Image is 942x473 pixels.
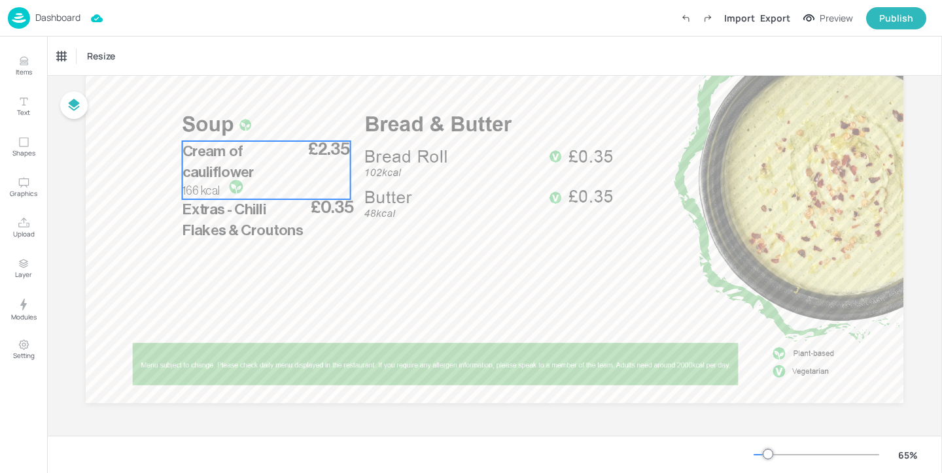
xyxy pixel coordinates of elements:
span: £2.35 [308,141,350,158]
div: Preview [820,11,853,25]
div: 65 % [892,448,924,462]
div: Import [724,11,755,25]
span: Extras - Chilli Flakes & Croutons [183,202,303,238]
label: Undo (Ctrl + Z) [674,7,697,29]
label: Redo (Ctrl + Y) [697,7,719,29]
span: Cream of cauliflower [183,144,254,180]
img: logo-86c26b7e.jpg [8,7,30,29]
p: Dashboard [35,13,80,22]
span: Resize [84,49,118,63]
span: £0.35 [311,199,354,216]
span: 166 kcal [183,185,220,197]
button: Publish [866,7,926,29]
button: Preview [795,8,861,28]
div: Export [760,11,790,25]
div: Publish [879,11,913,25]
